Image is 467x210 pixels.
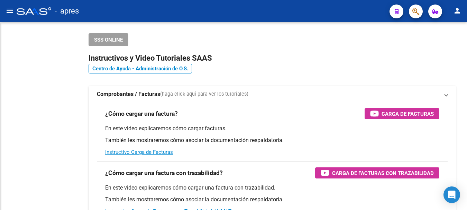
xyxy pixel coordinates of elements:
[105,137,439,144] p: También les mostraremos cómo asociar la documentación respaldatoria.
[365,108,439,119] button: Carga de Facturas
[105,149,173,155] a: Instructivo Carga de Facturas
[94,37,123,43] span: SSS ONLINE
[89,52,456,65] h2: Instructivos y Video Tutoriales SAAS
[443,186,460,203] div: Open Intercom Messenger
[105,184,439,192] p: En este video explicaremos cómo cargar una factura con trazabilidad.
[105,196,439,203] p: También les mostraremos cómo asociar la documentación respaldatoria.
[105,125,439,132] p: En este video explicaremos cómo cargar facturas.
[55,3,79,19] span: - apres
[105,109,178,119] h3: ¿Cómo cargar una factura?
[89,86,456,103] mat-expansion-panel-header: Comprobantes / Facturas(haga click aquí para ver los tutoriales)
[315,167,439,178] button: Carga de Facturas con Trazabilidad
[105,168,223,178] h3: ¿Cómo cargar una factura con trazabilidad?
[382,110,434,118] span: Carga de Facturas
[332,169,434,177] span: Carga de Facturas con Trazabilidad
[453,7,461,15] mat-icon: person
[97,90,160,98] strong: Comprobantes / Facturas
[6,7,14,15] mat-icon: menu
[89,64,192,73] a: Centro de Ayuda - Administración de O.S.
[89,33,128,46] button: SSS ONLINE
[160,90,248,98] span: (haga click aquí para ver los tutoriales)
